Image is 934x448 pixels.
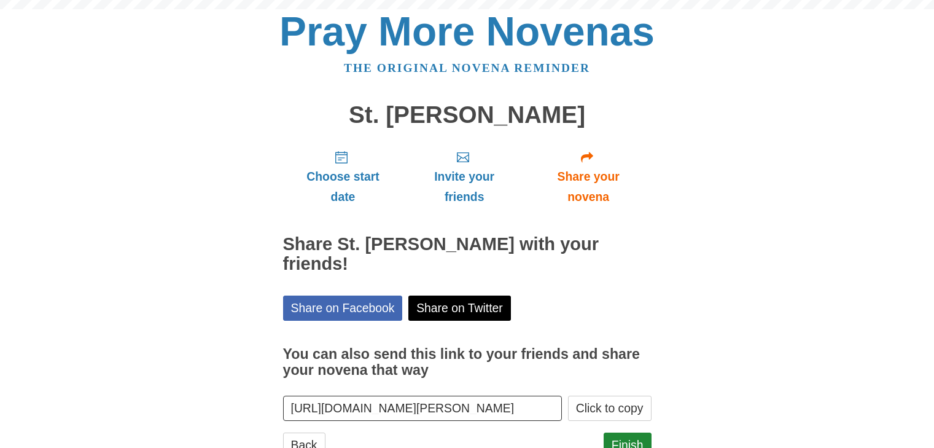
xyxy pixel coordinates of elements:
button: Click to copy [568,396,652,421]
h2: Share St. [PERSON_NAME] with your friends! [283,235,652,274]
a: Choose start date [283,140,403,213]
span: Choose start date [295,167,391,207]
span: Share your novena [538,167,639,207]
h1: St. [PERSON_NAME] [283,102,652,128]
a: Pray More Novenas [279,9,655,54]
span: Invite your friends [415,167,513,207]
a: Share on Twitter [408,296,511,321]
a: Share on Facebook [283,296,403,321]
h3: You can also send this link to your friends and share your novena that way [283,347,652,378]
a: Share your novena [526,140,652,213]
a: The original novena reminder [344,61,590,74]
a: Invite your friends [403,140,525,213]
